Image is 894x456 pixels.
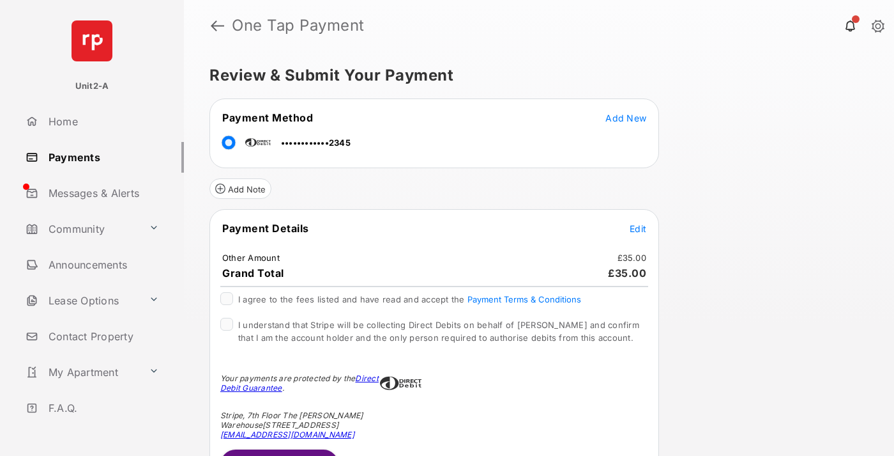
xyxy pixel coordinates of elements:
[209,178,271,199] button: Add Note
[20,393,184,423] a: F.A.Q.
[222,252,280,263] td: Other Amount
[20,357,144,388] a: My Apartment
[222,111,313,124] span: Payment Method
[220,430,354,439] a: [EMAIL_ADDRESS][DOMAIN_NAME]
[222,267,284,279] span: Grand Total
[617,252,648,263] td: £35.00
[630,223,646,234] span: Edit
[608,267,646,279] span: £35.00
[20,142,184,173] a: Payments
[20,321,184,352] a: Contact Property
[220,373,380,393] div: Your payments are protected by the .
[72,20,112,61] img: svg+xml;base64,PHN2ZyB4bWxucz0iaHR0cDovL3d3dy53My5vcmcvMjAwMC9zdmciIHdpZHRoPSI2NCIgaGVpZ2h0PSI2NC...
[20,249,184,280] a: Announcements
[20,178,184,208] a: Messages & Alerts
[75,80,109,93] p: Unit2-A
[20,285,144,316] a: Lease Options
[238,294,581,304] span: I agree to the fees listed and have read and accept the
[209,68,858,83] h5: Review & Submit Your Payment
[467,294,581,304] button: I agree to the fees listed and have read and accept the
[281,138,351,148] span: ••••••••••••2345
[605,111,646,124] button: Add New
[222,222,309,235] span: Payment Details
[220,411,380,439] div: Stripe, 7th Floor The [PERSON_NAME] Warehouse [STREET_ADDRESS]
[238,320,639,343] span: I understand that Stripe will be collecting Direct Debits on behalf of [PERSON_NAME] and confirm ...
[20,214,144,244] a: Community
[232,18,365,33] strong: One Tap Payment
[630,222,646,235] button: Edit
[220,373,379,393] a: Direct Debit Guarantee
[605,113,646,123] span: Add New
[20,106,184,137] a: Home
